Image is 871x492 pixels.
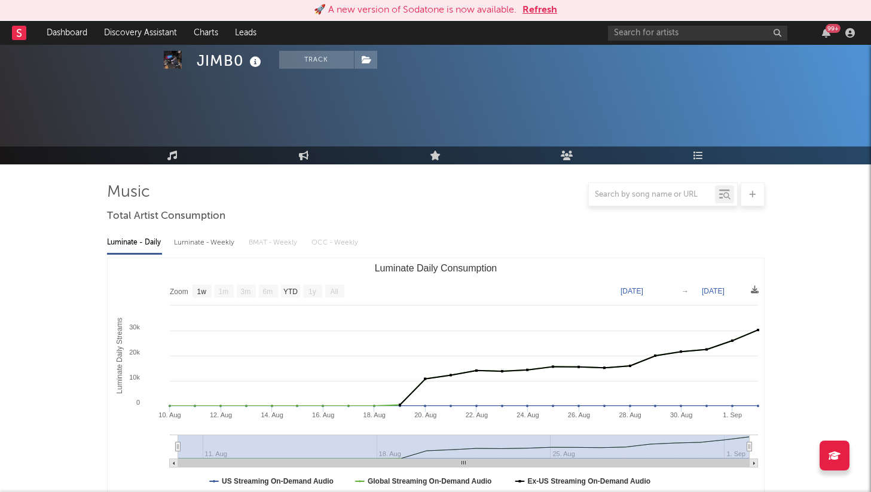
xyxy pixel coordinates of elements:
text: Zoom [170,288,188,296]
text: 0 [136,399,139,406]
text: 24. Aug [517,411,539,418]
text: 20. Aug [414,411,436,418]
a: Charts [185,21,227,45]
text: 18. Aug [363,411,385,418]
text: 1y [308,288,316,296]
text: 1m [218,288,228,296]
text: 6m [262,288,273,296]
input: Search for artists [608,26,787,41]
text: Ex-US Streaming On-Demand Audio [527,477,650,485]
text: US Streaming On-Demand Audio [222,477,334,485]
text: 26. Aug [567,411,589,418]
text: 20k [129,349,140,356]
text: 14. Aug [261,411,283,418]
text: 12. Aug [209,411,231,418]
div: Luminate - Weekly [174,233,237,253]
text: 10. Aug [158,411,181,418]
text: 3m [240,288,250,296]
text: 16. Aug [312,411,334,418]
text: 22. Aug [465,411,487,418]
text: 30k [129,323,140,331]
div: Luminate - Daily [107,233,162,253]
text: 30. Aug [670,411,692,418]
a: Discovery Assistant [96,21,185,45]
a: Dashboard [38,21,96,45]
text: Luminate Daily Streams [115,317,123,393]
button: Track [279,51,354,69]
input: Search by song name or URL [589,190,715,200]
text: → [681,287,689,295]
a: Leads [227,21,265,45]
text: Luminate Daily Consumption [374,263,497,273]
div: 🚀 A new version of Sodatone is now available. [314,3,517,17]
div: 99 + [826,24,841,33]
text: All [330,288,338,296]
div: JIMB0 [197,51,264,71]
text: 1w [197,288,206,296]
span: Total Artist Consumption [107,209,225,224]
text: Global Streaming On-Demand Audio [367,477,491,485]
button: 99+ [822,28,830,38]
text: 10k [129,374,140,381]
text: 28. Aug [619,411,641,418]
text: [DATE] [702,287,725,295]
text: [DATE] [621,287,643,295]
button: Refresh [522,3,557,17]
text: YTD [283,288,297,296]
text: 1. Sep [723,411,742,418]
